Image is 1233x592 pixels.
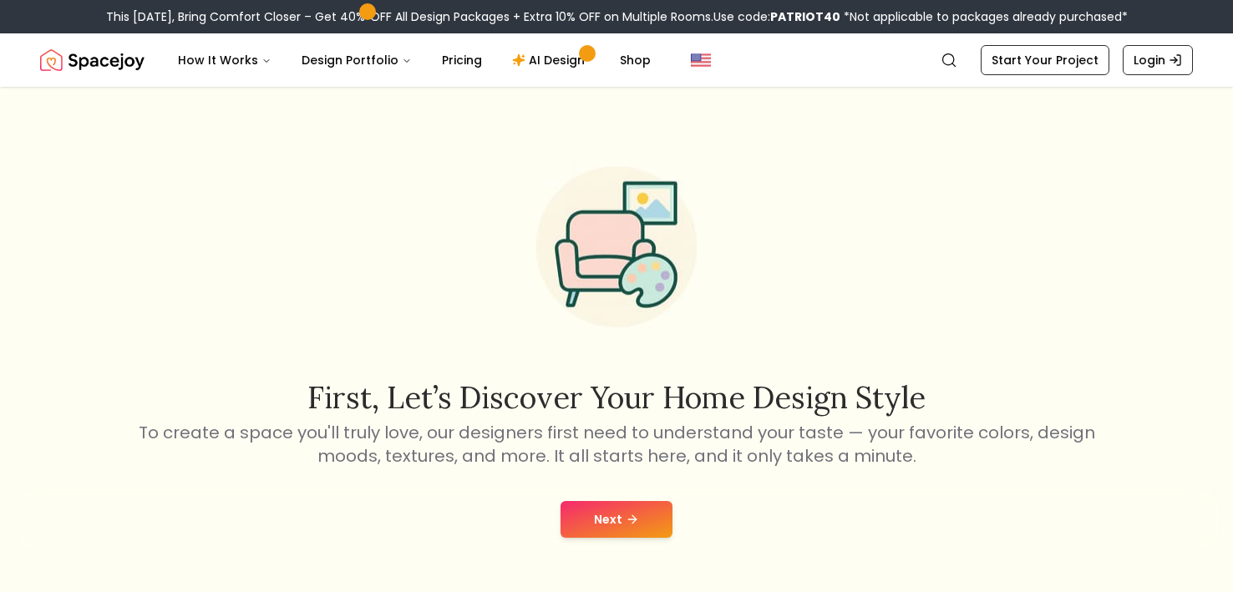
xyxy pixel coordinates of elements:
img: Spacejoy Logo [40,43,145,77]
img: United States [691,50,711,70]
button: Design Portfolio [288,43,425,77]
a: Pricing [429,43,495,77]
button: Next [561,501,672,538]
span: *Not applicable to packages already purchased* [840,8,1128,25]
a: AI Design [499,43,603,77]
nav: Global [40,33,1193,87]
a: Shop [606,43,664,77]
nav: Main [165,43,664,77]
a: Login [1123,45,1193,75]
div: This [DATE], Bring Comfort Closer – Get 40% OFF All Design Packages + Extra 10% OFF on Multiple R... [106,8,1128,25]
h2: First, let’s discover your home design style [135,381,1098,414]
a: Start Your Project [981,45,1109,75]
a: Spacejoy [40,43,145,77]
span: Use code: [713,8,840,25]
button: How It Works [165,43,285,77]
img: Start Style Quiz Illustration [510,140,723,354]
b: PATRIOT40 [770,8,840,25]
p: To create a space you'll truly love, our designers first need to understand your taste — your fav... [135,421,1098,468]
